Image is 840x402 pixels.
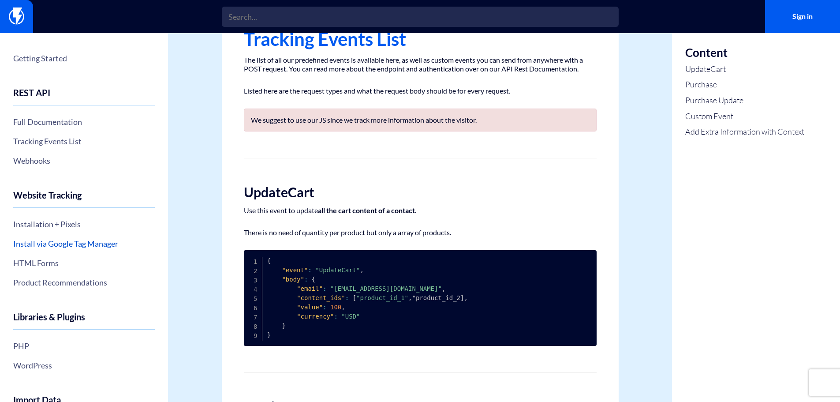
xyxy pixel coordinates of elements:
[244,228,597,237] p: There is no need of quantity per product but only a array of products.
[685,46,804,59] h3: Content
[244,185,597,199] h2: UpdateCart
[244,86,597,95] p: Listed here are the request types and what the request body should be for every request.
[244,206,597,215] p: Use this event to update
[685,79,804,90] a: Purchase
[460,294,464,301] span: ]
[685,111,804,122] a: Custom Event
[244,56,597,73] p: The list of all our predefined events is available here, as well as custom events you can send fr...
[13,51,155,66] a: Getting Started
[318,206,417,214] strong: all the cart content of a contact.
[408,294,412,301] span: ,
[323,285,326,292] span: :
[13,312,155,330] h4: Libraries & Plugins
[297,304,323,311] span: "value"
[304,276,308,283] span: :
[267,331,271,338] span: }
[685,64,804,75] a: UpdateCart
[13,236,155,251] a: Install via Google Tag Manager
[13,114,155,129] a: Full Documentation
[308,267,311,274] span: :
[13,153,155,168] a: Webhooks
[13,275,155,290] a: Product Recommendations
[315,267,360,274] span: "UpdateCart"
[442,285,445,292] span: ,
[330,304,341,311] span: 100
[297,294,345,301] span: "content_ids"
[267,257,271,264] span: {
[685,126,804,138] a: Add Extra Information with Context
[464,294,467,301] span: ,
[360,267,363,274] span: ,
[13,134,155,149] a: Tracking Events List
[13,358,155,373] a: WordPress
[251,116,590,124] p: We suggest to use our JS since we track more information about the visitor.
[345,294,349,301] span: :
[13,255,155,271] a: HTML Forms
[282,276,304,283] span: "body"
[282,267,308,274] span: "event"
[334,313,337,320] span: :
[13,190,155,208] h4: Website Tracking
[323,304,326,311] span: :
[13,338,155,353] a: PHP
[13,88,155,105] h4: REST API
[297,285,323,292] span: "email"
[341,313,360,320] span: "USD"
[267,257,468,338] code: "product_id_2
[297,313,334,320] span: "currency"
[244,29,597,49] h1: Tracking Events List
[222,7,619,27] input: Search...
[341,304,345,311] span: ,
[356,294,408,301] span: "product_id_1"
[353,294,356,301] span: [
[685,95,804,106] a: Purchase Update
[282,322,285,329] span: }
[330,285,442,292] span: "[EMAIL_ADDRESS][DOMAIN_NAME]"
[13,217,155,232] a: Installation + Pixels
[312,276,315,283] span: {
